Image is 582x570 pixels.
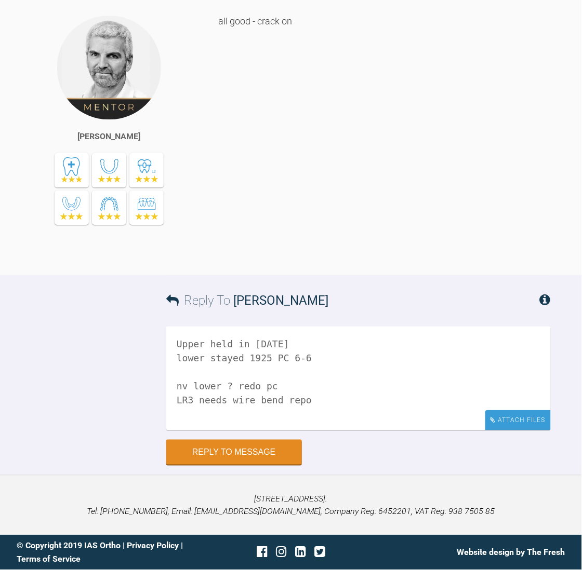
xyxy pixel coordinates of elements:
button: Reply to Message [166,440,302,465]
div: all good - crack on [218,15,551,260]
span: [PERSON_NAME] [233,293,328,308]
a: Privacy Policy [127,541,179,551]
a: Terms of Service [17,554,81,564]
img: Ross Hobson [56,15,162,120]
a: Website design by The Fresh [457,548,565,558]
h3: Reply To [166,291,328,310]
div: Attach Files [485,410,551,430]
div: © Copyright 2019 IAS Ortho | | [17,539,200,566]
p: [STREET_ADDRESS]. Tel: [PHONE_NUMBER], Email: [EMAIL_ADDRESS][DOMAIN_NAME], Company Reg: 6452201,... [17,492,565,519]
textarea: Upper held in [DATE] lower stayed 1925 PC 6-6 nv lower ? redo pc LR3 needs wire bend repo [166,327,551,430]
div: [PERSON_NAME] [78,130,141,143]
